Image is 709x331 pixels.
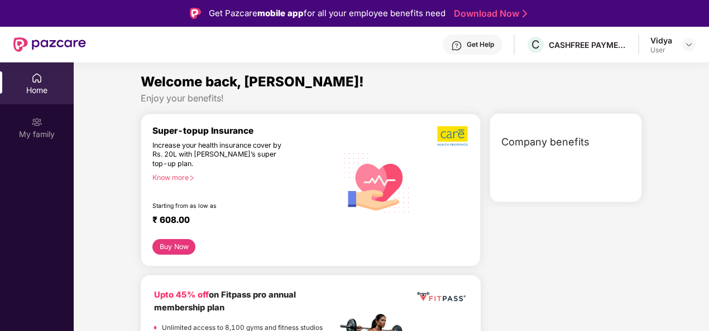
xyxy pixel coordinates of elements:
img: svg+xml;base64,PHN2ZyBpZD0iSG9tZSIgeG1sbnM9Imh0dHA6Ly93d3cudzMub3JnLzIwMDAvc3ZnIiB3aWR0aD0iMjAiIG... [31,72,42,84]
div: ₹ 608.00 [152,215,326,228]
img: svg+xml;base64,PHN2ZyBpZD0iRHJvcGRvd24tMzJ4MzIiIHhtbG5zPSJodHRwOi8vd3d3LnczLm9yZy8yMDAwL3N2ZyIgd2... [684,40,693,49]
img: Stroke [523,8,527,20]
b: Upto 45% off [154,290,209,300]
span: C [531,38,540,51]
div: Enjoy your benefits! [141,93,642,104]
div: CASHFREE PAYMENTS INDIA PVT. LTD. [549,40,627,50]
span: Company benefits [501,134,590,150]
img: New Pazcare Logo [13,37,86,52]
img: fppp.png [415,289,468,305]
div: Know more [152,173,330,181]
button: Buy Now [152,239,195,255]
strong: mobile app [257,8,304,18]
a: Download Now [454,8,524,20]
div: Get Pazcare for all your employee benefits need [209,7,445,20]
div: Increase your health insurance cover by Rs. 20L with [PERSON_NAME]’s super top-up plan. [152,141,289,169]
img: svg+xml;base64,PHN2ZyBpZD0iSGVscC0zMngzMiIgeG1sbnM9Imh0dHA6Ly93d3cudzMub3JnLzIwMDAvc3ZnIiB3aWR0aD... [451,40,462,51]
span: Welcome back, [PERSON_NAME]! [141,74,364,90]
div: Get Help [467,40,494,49]
img: svg+xml;base64,PHN2ZyB4bWxucz0iaHR0cDovL3d3dy53My5vcmcvMjAwMC9zdmciIHhtbG5zOnhsaW5rPSJodHRwOi8vd3... [337,142,416,222]
img: b5dec4f62d2307b9de63beb79f102df3.png [437,125,469,147]
div: Starting from as low as [152,202,290,210]
img: svg+xml;base64,PHN2ZyB3aWR0aD0iMjAiIGhlaWdodD0iMjAiIHZpZXdCb3g9IjAgMCAyMCAyMCIgZmlsbD0ibm9uZSIgeG... [31,116,42,128]
div: Vidya [650,35,672,46]
div: Super-topup Insurance [152,125,337,136]
b: on Fitpass pro annual membership plan [154,290,296,313]
div: User [650,46,672,55]
span: right [189,175,195,181]
img: Logo [190,8,201,19]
